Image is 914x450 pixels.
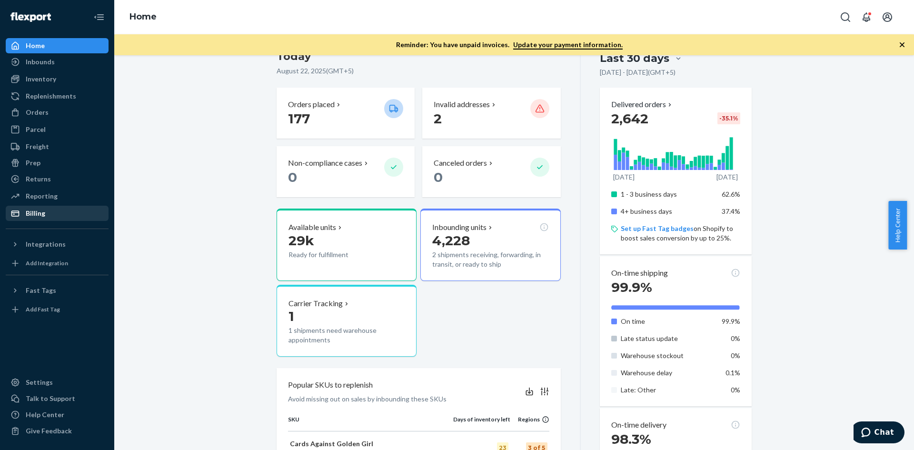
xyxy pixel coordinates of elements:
p: Reminder: You have unpaid invoices. [396,40,623,50]
div: Orders [26,108,49,117]
div: Home [26,41,45,50]
span: 0% [731,386,740,394]
span: 98.3% [611,431,651,447]
p: [DATE] [613,172,635,182]
a: Prep [6,155,109,170]
p: Popular SKUs to replenish [288,380,373,390]
a: Freight [6,139,109,154]
a: Update your payment information. [513,40,623,50]
a: Parcel [6,122,109,137]
ol: breadcrumbs [122,3,164,31]
a: Inbounds [6,54,109,70]
p: Late status update [621,334,715,343]
p: Avoid missing out on sales by inbounding these SKUs [288,394,447,404]
a: Add Fast Tag [6,302,109,317]
div: Freight [26,142,49,151]
p: 1 - 3 business days [621,190,715,199]
span: 0 [434,169,443,185]
span: 0% [731,351,740,360]
div: Billing [26,209,45,218]
button: Invalid addresses 2 [422,88,560,139]
button: Open Search Box [836,8,855,27]
div: Add Integration [26,259,68,267]
a: Help Center [6,407,109,422]
div: Regions [510,415,549,423]
div: Inbounds [26,57,55,67]
button: Open notifications [857,8,876,27]
p: 4+ business days [621,207,715,216]
div: Returns [26,174,51,184]
button: Give Feedback [6,423,109,439]
div: Inventory [26,74,56,84]
p: On-time shipping [611,268,668,279]
button: Available units29kReady for fulfillment [277,209,417,281]
button: Close Navigation [89,8,109,27]
div: Prep [26,158,40,168]
button: Delivered orders [611,99,674,110]
div: Add Fast Tag [26,305,60,313]
span: 0.1% [725,369,740,377]
div: Settings [26,378,53,387]
a: Inventory [6,71,109,87]
span: 1 [288,308,294,324]
a: Replenishments [6,89,109,104]
p: Carrier Tracking [288,298,343,309]
p: 2 shipments receiving, forwarding, in transit, or ready to ship [432,250,548,269]
div: Fast Tags [26,286,56,295]
span: 0% [731,334,740,342]
th: SKU [288,415,453,431]
div: Integrations [26,240,66,249]
span: 4,228 [432,232,470,249]
button: Fast Tags [6,283,109,298]
span: 62.6% [722,190,740,198]
a: Home [6,38,109,53]
p: Orders placed [288,99,335,110]
p: Warehouse stockout [621,351,715,360]
button: Non-compliance cases 0 [277,146,415,197]
span: 99.9% [722,317,740,325]
p: Canceled orders [434,158,487,169]
span: 37.4% [722,207,740,215]
p: Warehouse delay [621,368,715,378]
p: Available units [288,222,336,233]
img: Flexport logo [10,12,51,22]
p: On-time delivery [611,420,666,430]
button: Inbounding units4,2282 shipments receiving, forwarding, in transit, or ready to ship [420,209,560,281]
button: Talk to Support [6,391,109,406]
span: 2,642 [611,110,648,127]
span: Help Center [888,201,907,250]
span: 29k [288,232,314,249]
div: Replenishments [26,91,76,101]
p: Cards Against Golden Girl [290,439,451,449]
p: [DATE] [716,172,738,182]
p: Invalid addresses [434,99,490,110]
button: Integrations [6,237,109,252]
div: Last 30 days [600,51,669,66]
h3: Today [277,49,561,64]
button: Orders placed 177 [277,88,415,139]
p: [DATE] - [DATE] ( GMT+5 ) [600,68,676,77]
a: Reporting [6,189,109,204]
span: 2 [434,110,442,127]
a: Set up Fast Tag badges [621,224,694,232]
a: Returns [6,171,109,187]
a: Billing [6,206,109,221]
p: Late: Other [621,385,715,395]
div: Help Center [26,410,64,420]
a: Settings [6,375,109,390]
div: -35.1 % [717,112,740,124]
div: Parcel [26,125,46,134]
span: 0 [288,169,297,185]
p: 1 shipments need warehouse appointments [288,326,405,345]
p: Non-compliance cases [288,158,362,169]
button: Canceled orders 0 [422,146,560,197]
span: 99.9% [611,279,652,295]
p: on Shopify to boost sales conversion by up to 25%. [621,224,740,243]
div: Reporting [26,191,58,201]
p: On time [621,317,715,326]
iframe: Opens a widget where you can chat to one of our agents [854,421,904,445]
p: Ready for fulfillment [288,250,377,260]
div: Talk to Support [26,394,75,403]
